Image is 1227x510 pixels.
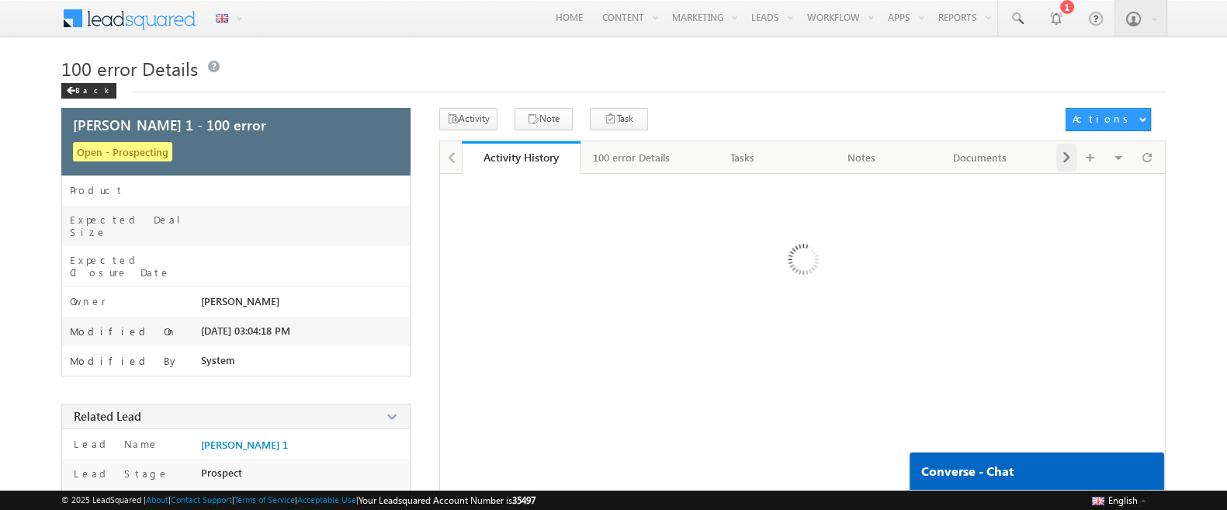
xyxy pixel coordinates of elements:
a: Tasks [684,141,802,174]
div: Back [61,83,116,99]
button: English [1088,491,1150,509]
div: Tasks [696,148,789,167]
button: Actions [1066,108,1151,131]
div: Notes [815,148,907,167]
label: Lead Stage [70,467,169,481]
a: [PERSON_NAME] 1 [201,439,288,451]
span: Converse - Chat [921,464,1014,478]
label: Lead Name [70,437,159,451]
a: Acceptable Use [297,494,356,505]
button: Task [590,108,648,130]
div: Documents [934,148,1026,167]
span: © 2025 LeadSquared | | | | | [61,493,536,508]
a: Notes [802,141,921,174]
span: English [1108,494,1138,506]
label: Owner [70,295,106,307]
span: [PERSON_NAME] [201,295,279,307]
span: 35497 [512,494,536,506]
span: Related Lead [74,408,141,424]
span: Your Leadsquared Account Number is [359,494,536,506]
img: Loading ... [722,182,882,342]
label: Modified By [70,355,179,367]
span: [DATE] 03:04:18 PM [201,324,290,337]
div: 100 error Details [593,148,670,167]
div: Activity History [473,150,569,165]
button: Note [515,108,573,130]
a: Documents [921,141,1040,174]
label: Modified On [70,325,177,338]
a: About [146,494,168,505]
a: Activity History [462,141,581,174]
span: [PERSON_NAME] 1 - 100 error [73,118,266,132]
label: Expected Closure Date [70,254,201,279]
span: System [201,354,235,366]
a: Terms of Service [234,494,295,505]
div: Actions [1073,112,1134,126]
span: Prospect [201,467,242,479]
span: Open - Prospecting [73,142,172,161]
label: Product [70,184,124,196]
button: Activity [439,108,497,130]
label: Expected Deal Size [70,213,201,238]
span: 100 error Details [61,56,198,81]
a: ABP/TABP [1040,141,1159,174]
div: ABP/TABP [1052,148,1145,167]
a: 100 error Details [581,141,684,174]
a: Contact Support [171,494,232,505]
